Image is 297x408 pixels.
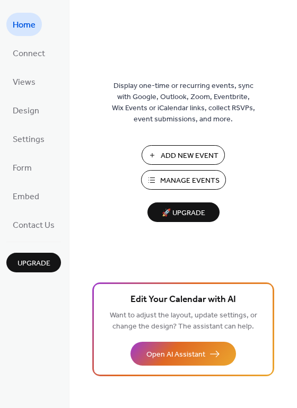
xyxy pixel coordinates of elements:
a: Form [6,156,38,179]
span: Upgrade [18,258,50,269]
button: Add New Event [142,145,225,165]
a: Design [6,99,46,122]
span: Embed [13,189,39,206]
span: Home [13,17,36,34]
button: Manage Events [141,170,226,190]
button: Upgrade [6,253,61,272]
span: Views [13,74,36,91]
span: Form [13,160,32,177]
a: Settings [6,127,51,150]
span: Edit Your Calendar with AI [130,292,236,307]
button: 🚀 Upgrade [147,202,220,222]
a: Home [6,13,42,36]
span: Connect [13,46,45,63]
span: Settings [13,131,45,148]
a: Connect [6,41,51,65]
span: Design [13,103,39,120]
a: Views [6,70,42,93]
span: Manage Events [160,175,220,187]
a: Contact Us [6,213,61,236]
button: Open AI Assistant [130,342,236,366]
span: 🚀 Upgrade [154,206,213,220]
span: Add New Event [161,150,219,162]
a: Embed [6,184,46,208]
span: Contact Us [13,217,55,234]
span: Open AI Assistant [146,349,205,360]
span: Want to adjust the layout, update settings, or change the design? The assistant can help. [110,308,257,334]
span: Display one-time or recurring events, sync with Google, Outlook, Zoom, Eventbrite, Wix Events or ... [112,81,255,125]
